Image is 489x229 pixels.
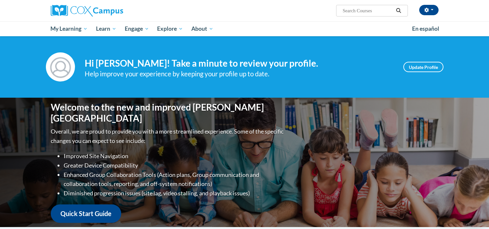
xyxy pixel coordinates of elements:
a: Update Profile [403,62,443,72]
h4: Hi [PERSON_NAME]! Take a minute to review your profile. [85,58,394,69]
span: En español [412,25,439,32]
span: Learn [96,25,116,33]
img: Profile Image [46,52,75,82]
img: Cox Campus [51,5,123,16]
button: Account Settings [419,5,439,15]
span: Explore [157,25,183,33]
span: About [191,25,213,33]
iframe: Button to launch messaging window [463,203,484,224]
a: Quick Start Guide [51,204,121,223]
span: My Learning [50,25,88,33]
a: Engage [121,21,153,36]
h1: Welcome to the new and improved [PERSON_NAME][GEOGRAPHIC_DATA] [51,102,285,124]
li: Greater Device Compatibility [64,161,285,170]
button: Search [394,7,403,15]
a: About [187,21,218,36]
a: Explore [153,21,187,36]
a: My Learning [47,21,92,36]
a: Cox Campus [51,5,174,16]
a: En español [408,22,443,36]
li: Improved Site Navigation [64,151,285,161]
a: Learn [92,21,121,36]
p: Overall, we are proud to provide you with a more streamlined experience. Some of the specific cha... [51,127,285,146]
span: Engage [125,25,149,33]
div: Help improve your experience by keeping your profile up to date. [85,69,394,79]
div: Main menu [41,21,448,36]
input: Search Courses [342,7,394,15]
li: Enhanced Group Collaboration Tools (Action plans, Group communication and collaboration tools, re... [64,170,285,189]
li: Diminished progression issues (site lag, video stalling, and playback issues) [64,189,285,198]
